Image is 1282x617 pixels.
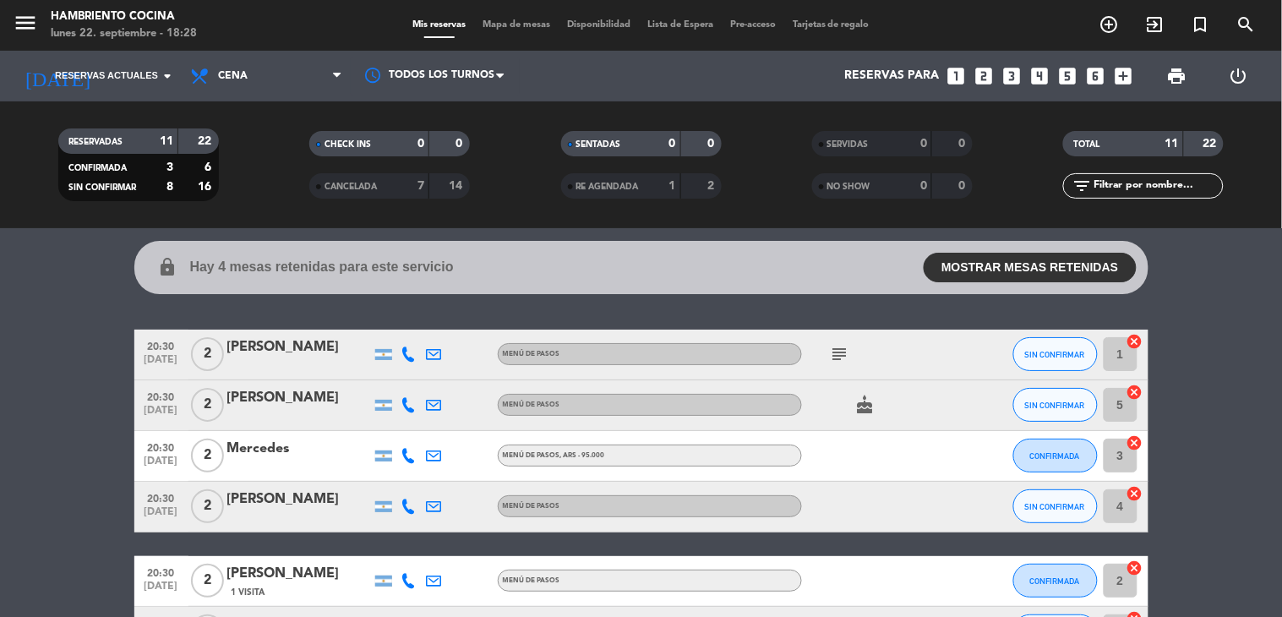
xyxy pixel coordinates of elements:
strong: 3 [166,161,173,173]
i: search [1236,14,1257,35]
div: [PERSON_NAME] [227,563,371,585]
i: looks_4 [1029,65,1051,87]
span: , ARS - 95.000 [560,452,605,459]
span: 1 Visita [232,586,265,599]
strong: 0 [456,138,466,150]
span: Lista de Espera [639,20,722,30]
span: [DATE] [140,456,183,475]
span: SERVIDAS [827,140,869,149]
strong: 0 [920,180,927,192]
span: Hay 4 mesas retenidas para este servicio [190,256,454,278]
i: looks_one [946,65,968,87]
span: Reservas para [845,69,940,83]
button: menu [13,10,38,41]
button: CONFIRMADA [1013,564,1098,598]
i: filter_list [1072,176,1092,196]
i: lock [158,257,178,277]
span: SIN CONFIRMAR [68,183,136,192]
i: exit_to_app [1145,14,1165,35]
i: add_circle_outline [1099,14,1120,35]
strong: 0 [920,138,927,150]
i: looks_two [974,65,996,87]
span: Reservas actuales [55,68,158,84]
i: looks_5 [1057,65,1079,87]
span: Pre-acceso [722,20,784,30]
i: cancel [1127,384,1143,401]
span: [DATE] [140,405,183,424]
span: MENÚ DE PASOS [503,452,605,459]
span: 2 [191,337,224,371]
strong: 22 [1203,138,1220,150]
span: SIN CONFIRMAR [1025,401,1085,410]
strong: 11 [1165,138,1179,150]
span: RE AGENDADA [576,183,639,191]
strong: 2 [707,180,717,192]
strong: 0 [669,138,676,150]
i: subject [830,344,850,364]
span: Tarjetas de regalo [784,20,878,30]
span: [DATE] [140,354,183,374]
span: CONFIRMADA [68,164,127,172]
span: SENTADAS [576,140,621,149]
i: cancel [1127,560,1143,576]
span: [DATE] [140,581,183,600]
span: 20:30 [140,562,183,582]
span: 20:30 [140,386,183,406]
strong: 7 [417,180,424,192]
strong: 1 [669,180,676,192]
span: MENÚ DE PASOS [503,503,560,510]
span: 2 [191,489,224,523]
span: 20:30 [140,437,183,456]
span: 2 [191,564,224,598]
span: print [1167,66,1187,86]
i: cancel [1127,333,1143,350]
span: 2 [191,388,224,422]
i: menu [13,10,38,35]
div: Mercedes [227,438,371,460]
span: TOTAL [1073,140,1099,149]
strong: 16 [198,181,215,193]
button: SIN CONFIRMAR [1013,489,1098,523]
span: CHECK INS [325,140,371,149]
span: SIN CONFIRMAR [1025,350,1085,359]
strong: 0 [958,180,968,192]
div: LOG OUT [1208,51,1269,101]
i: [DATE] [13,57,102,95]
span: SIN CONFIRMAR [1025,502,1085,511]
strong: 11 [160,135,173,147]
i: arrow_drop_down [157,66,177,86]
span: Mapa de mesas [474,20,559,30]
i: add_box [1113,65,1135,87]
button: SIN CONFIRMAR [1013,337,1098,371]
span: CANCELADA [325,183,377,191]
span: CONFIRMADA [1030,451,1080,461]
strong: 8 [166,181,173,193]
input: Filtrar por nombre... [1092,177,1223,195]
span: NO SHOW [827,183,870,191]
button: CONFIRMADA [1013,439,1098,472]
button: MOSTRAR MESAS RETENIDAS [924,253,1136,282]
span: CONFIRMADA [1030,576,1080,586]
i: cancel [1127,434,1143,451]
span: MENÚ DE PASOS [503,401,560,408]
i: cancel [1127,485,1143,502]
span: RESERVADAS [68,138,123,146]
i: turned_in_not [1191,14,1211,35]
span: Mis reservas [404,20,474,30]
button: SIN CONFIRMAR [1013,388,1098,422]
strong: 0 [707,138,717,150]
strong: 0 [417,138,424,150]
span: Disponibilidad [559,20,639,30]
strong: 0 [958,138,968,150]
div: [PERSON_NAME] [227,387,371,409]
span: 20:30 [140,488,183,507]
div: [PERSON_NAME] [227,336,371,358]
span: 20:30 [140,336,183,355]
strong: 6 [205,161,215,173]
span: Cena [218,70,248,82]
span: MENÚ DE PASOS [503,577,560,584]
strong: 22 [198,135,215,147]
i: cake [855,395,876,415]
div: lunes 22. septiembre - 18:28 [51,25,197,42]
span: [DATE] [140,506,183,526]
